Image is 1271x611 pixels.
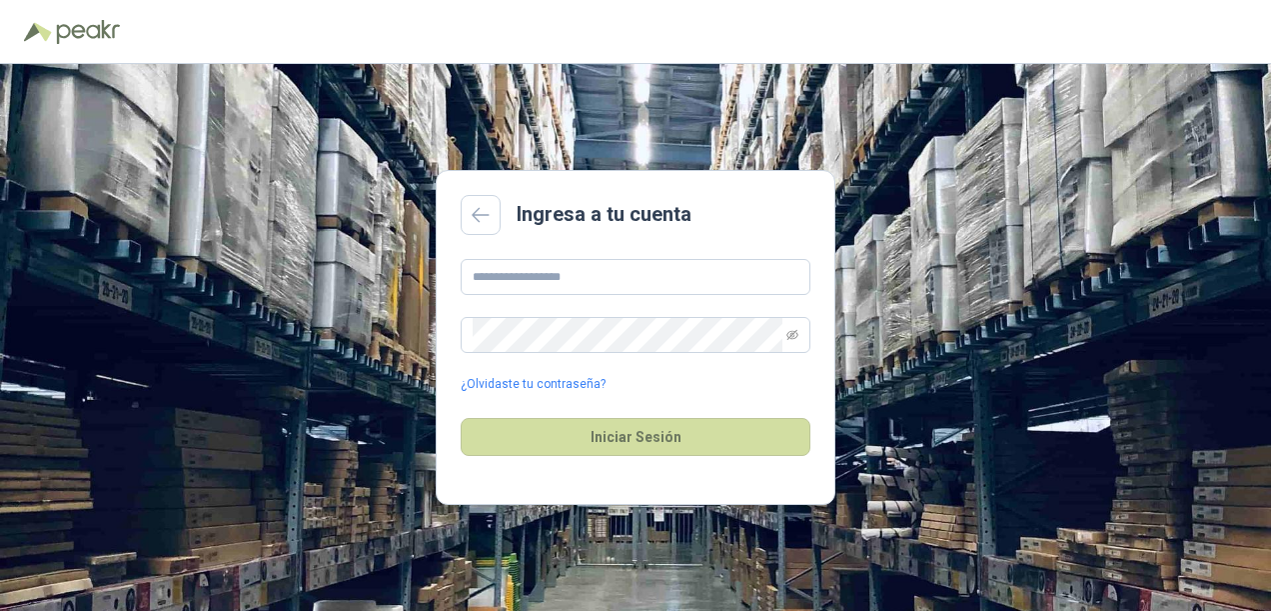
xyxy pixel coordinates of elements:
[461,418,810,456] button: Iniciar Sesión
[786,329,798,341] span: eye-invisible
[24,22,52,42] img: Logo
[517,199,691,230] h2: Ingresa a tu cuenta
[56,20,120,44] img: Peakr
[461,375,606,394] a: ¿Olvidaste tu contraseña?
